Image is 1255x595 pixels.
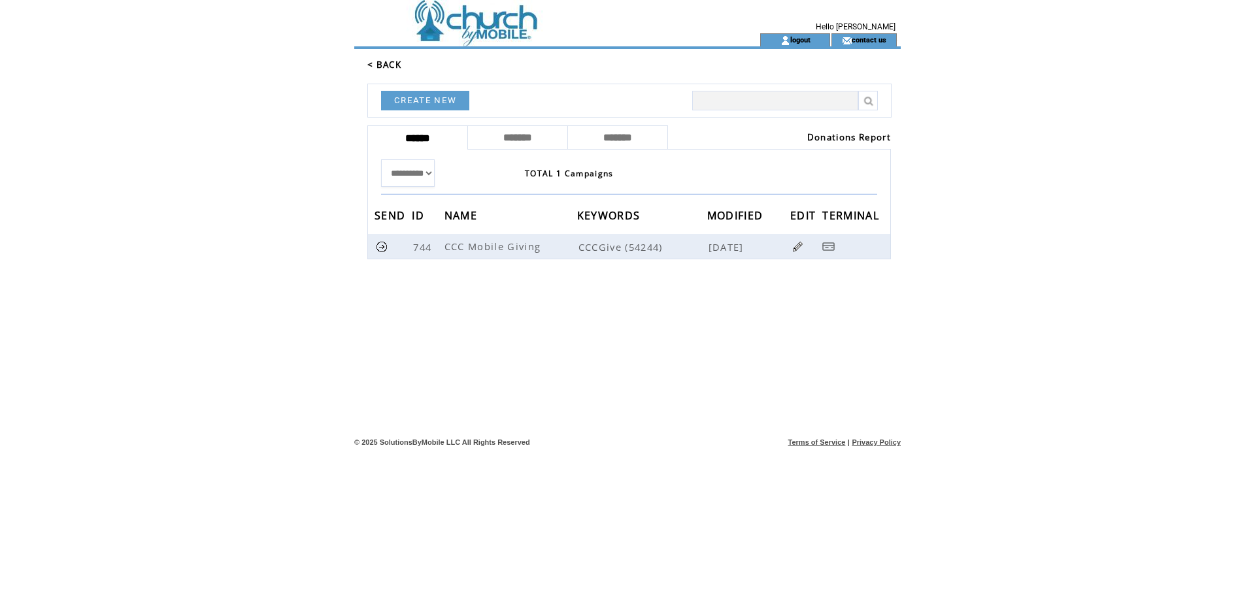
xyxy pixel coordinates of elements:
[816,22,895,31] span: Hello [PERSON_NAME]
[848,438,850,446] span: |
[707,211,767,219] a: MODIFIED
[790,35,811,44] a: logout
[822,205,882,229] span: TERMINAL
[577,211,644,219] a: KEYWORDS
[444,205,480,229] span: NAME
[709,240,747,253] span: [DATE]
[412,205,427,229] span: ID
[852,438,901,446] a: Privacy Policy
[790,205,819,229] span: EDIT
[807,131,891,143] a: Donations Report
[444,240,544,253] span: CCC Mobile Giving
[354,438,530,446] span: © 2025 SolutionsByMobile LLC All Rights Reserved
[525,168,614,179] span: TOTAL 1 Campaigns
[381,91,469,110] a: CREATE NEW
[578,240,706,253] span: CCCGive (54244)
[788,438,846,446] a: Terms of Service
[780,35,790,46] img: account_icon.gif
[707,205,767,229] span: MODIFIED
[444,211,480,219] a: NAME
[367,59,401,71] a: < BACK
[412,211,427,219] a: ID
[842,35,852,46] img: contact_us_icon.gif
[577,205,644,229] span: KEYWORDS
[375,205,409,229] span: SEND
[852,35,886,44] a: contact us
[413,240,435,253] span: 744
